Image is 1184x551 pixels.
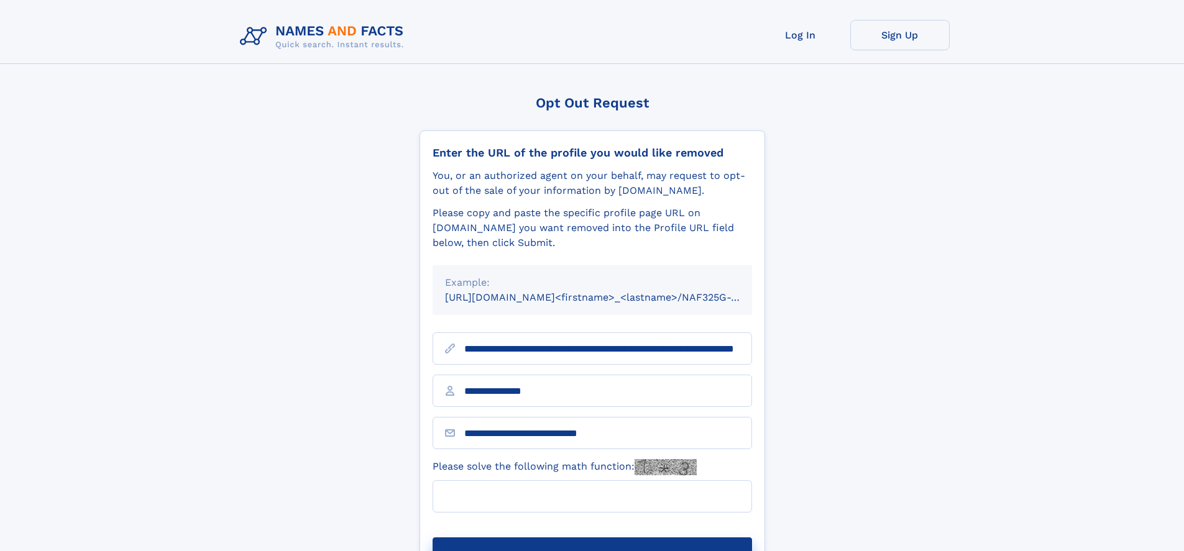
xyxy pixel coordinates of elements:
div: Please copy and paste the specific profile page URL on [DOMAIN_NAME] you want removed into the Pr... [433,206,752,250]
div: You, or an authorized agent on your behalf, may request to opt-out of the sale of your informatio... [433,168,752,198]
img: Logo Names and Facts [235,20,414,53]
div: Opt Out Request [420,95,765,111]
div: Enter the URL of the profile you would like removed [433,146,752,160]
a: Log In [751,20,850,50]
small: [URL][DOMAIN_NAME]<firstname>_<lastname>/NAF325G-xxxxxxxx [445,291,776,303]
div: Example: [445,275,740,290]
label: Please solve the following math function: [433,459,697,475]
a: Sign Up [850,20,950,50]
